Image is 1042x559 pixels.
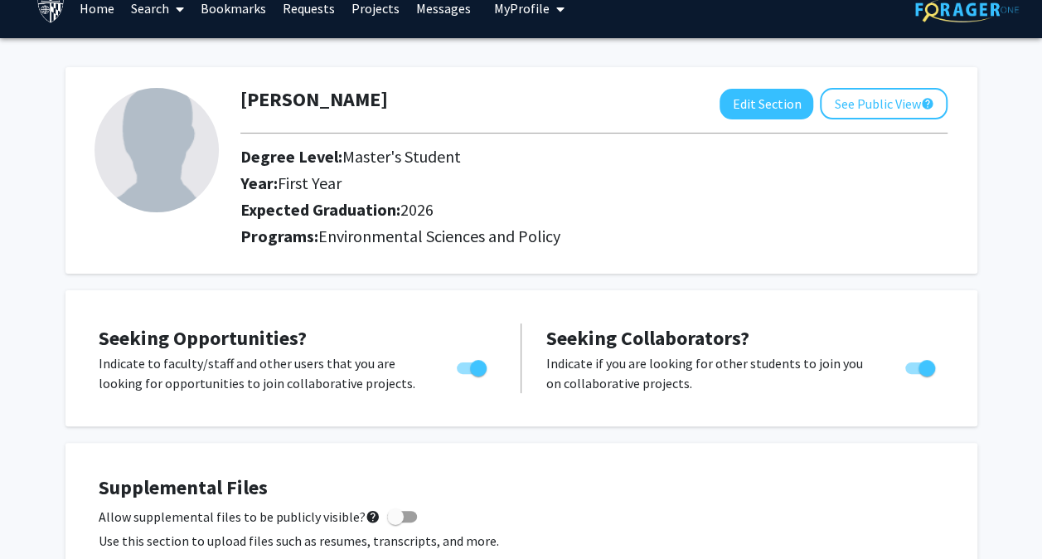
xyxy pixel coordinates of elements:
span: Environmental Sciences and Policy [318,226,560,246]
span: 2026 [400,199,434,220]
p: Indicate if you are looking for other students to join you on collaborative projects. [546,353,874,393]
button: Edit Section [720,89,813,119]
span: Allow supplemental files to be publicly visible? [99,507,380,527]
h2: Degree Level: [240,147,805,167]
div: Toggle [450,353,496,378]
p: Indicate to faculty/staff and other users that you are looking for opportunities to join collabor... [99,353,425,393]
p: Use this section to upload files such as resumes, transcripts, and more. [99,531,944,551]
iframe: Chat [12,484,70,547]
mat-icon: help [366,507,380,527]
div: Toggle [899,353,944,378]
h4: Supplemental Files [99,476,944,500]
span: Seeking Opportunities? [99,325,307,351]
button: See Public View [820,88,947,119]
span: Seeking Collaborators? [546,325,749,351]
span: First Year [278,173,342,193]
h2: Expected Graduation: [240,200,805,220]
img: Profile Picture [95,88,219,212]
mat-icon: help [920,94,933,114]
h1: [PERSON_NAME] [240,88,388,112]
span: Master's Student [342,146,461,167]
h2: Year: [240,173,805,193]
h2: Programs: [240,226,947,246]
